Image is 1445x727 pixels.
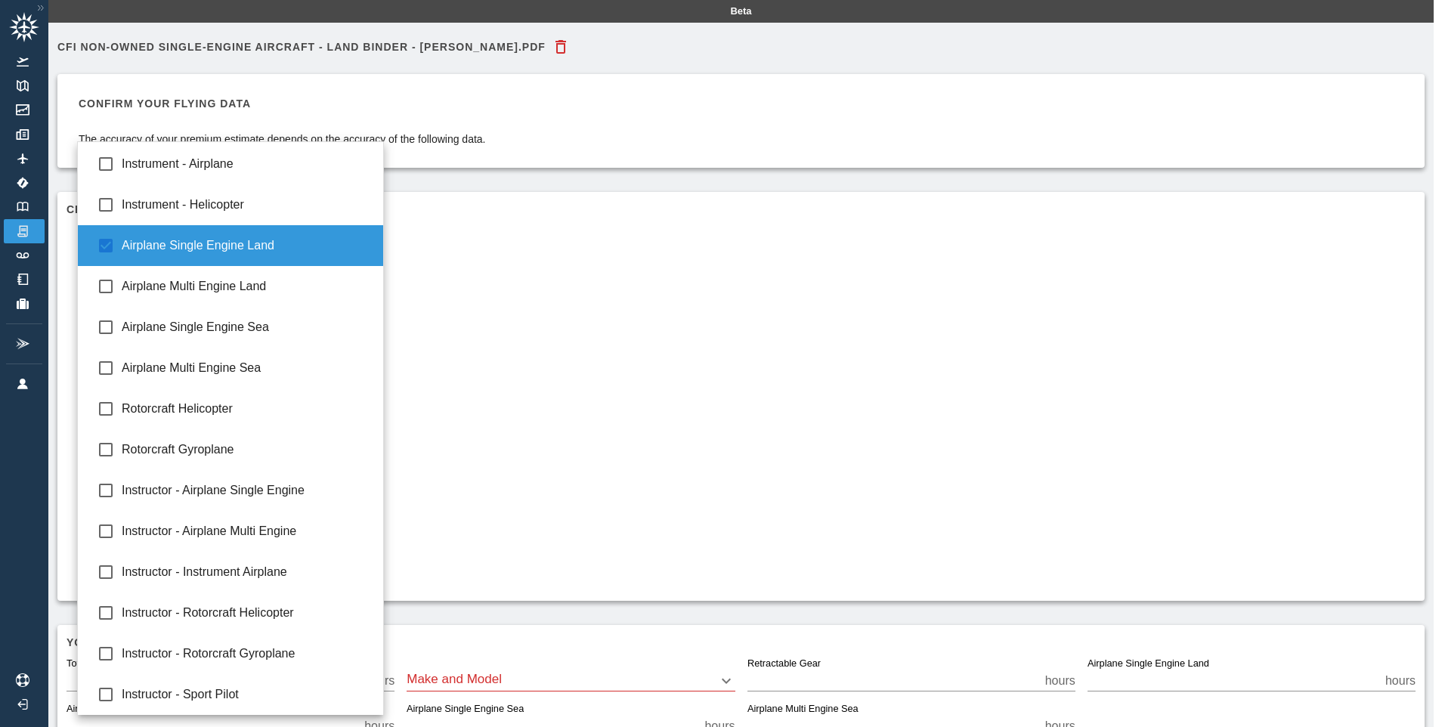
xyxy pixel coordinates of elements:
[122,604,371,622] span: Instructor - Rotorcraft Helicopter
[122,277,371,295] span: Airplane Multi Engine Land
[122,522,371,540] span: Instructor - Airplane Multi Engine
[122,237,371,255] span: Airplane Single Engine Land
[122,685,371,704] span: Instructor - Sport Pilot
[122,155,371,173] span: Instrument - Airplane
[122,196,371,214] span: Instrument - Helicopter
[122,318,371,336] span: Airplane Single Engine Sea
[122,645,371,663] span: Instructor - Rotorcraft Gyroplane
[122,481,371,500] span: Instructor - Airplane Single Engine
[122,563,371,581] span: Instructor - Instrument Airplane
[122,359,371,377] span: Airplane Multi Engine Sea
[122,400,371,418] span: Rotorcraft Helicopter
[122,441,371,459] span: Rotorcraft Gyroplane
